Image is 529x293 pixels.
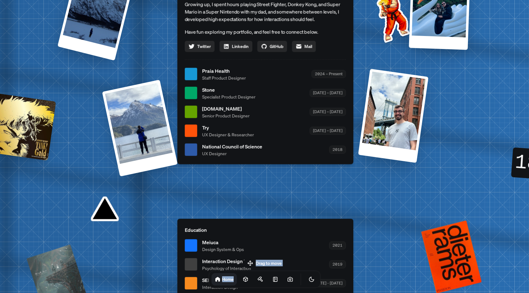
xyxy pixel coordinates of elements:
[202,67,246,74] span: Praia Health
[185,41,214,52] a: Twitter
[202,238,244,246] span: Meiuca
[185,226,346,233] p: Education
[310,89,346,97] div: [DATE] – [DATE]
[202,284,238,290] span: Interaction Design
[305,273,318,286] button: Toggle Theme
[222,276,234,282] h1: Home
[304,43,312,50] span: Mail
[197,43,211,50] span: Twitter
[202,124,254,131] span: Try
[202,86,255,93] span: Stone
[311,70,346,78] div: 2024 – Present
[211,273,237,286] a: Home
[310,127,346,135] div: [DATE] – [DATE]
[185,0,346,23] p: Growing up, I spent hours playing Street Fighter, Donkey Kong, and Super Mario in a Super Nintend...
[202,74,246,81] span: Staff Product Designer
[202,257,269,265] span: Interaction Design Foundation
[329,146,346,153] div: 2018
[202,131,254,138] span: UX Designer & Researcher
[202,93,255,100] span: Specialist Product Designer
[270,43,283,50] span: GitHub
[329,242,346,249] div: 2021
[232,43,249,50] span: Linkedin
[292,41,316,52] a: Mail
[219,41,252,52] a: Linkedin
[202,105,249,112] span: [DOMAIN_NAME]
[202,150,262,157] span: UX Designer
[202,112,249,119] span: Senior Product Designer
[202,265,269,271] span: Psychology of Interaction
[202,246,244,252] span: Design System & Ops
[185,28,346,36] p: Have fun exploring my portfolio, and feel free to connect below.
[202,143,262,150] span: National Council of Science
[310,108,346,116] div: [DATE] – [DATE]
[202,276,238,284] span: SENAC - BA
[257,41,287,52] a: GitHub
[329,260,346,268] div: 2019
[310,279,346,287] div: [DATE] - [DATE]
